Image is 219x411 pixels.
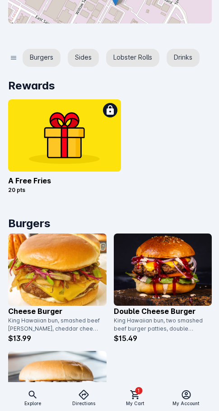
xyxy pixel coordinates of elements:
[8,215,212,232] h1: Burgers
[8,306,107,317] p: Cheese Burger
[68,49,99,67] div: Sides
[114,333,212,344] p: $15.49
[8,234,107,306] img: catalog item
[8,186,121,194] p: 20 pts
[114,317,207,333] div: King Hawaiian bun, two smashed beef burger patties, double cheddar cheese and homemade chipotle s...
[167,49,200,67] div: Drinks
[114,234,212,306] img: catalog item
[106,49,159,67] div: Lobster Rolls
[8,99,212,201] drag-scroll: Rewards carousel
[8,333,107,344] p: $13.99
[8,99,121,172] img: A free Fries
[23,49,61,67] div: Burgers
[114,306,212,317] p: Double Cheese Burger
[8,317,101,333] div: King Hawaiian bun, smashed beef [PERSON_NAME], cheddar cheese and homemade chipotle sauce. Savor ...
[8,175,121,186] p: A free Fries
[8,78,212,94] h1: Rewards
